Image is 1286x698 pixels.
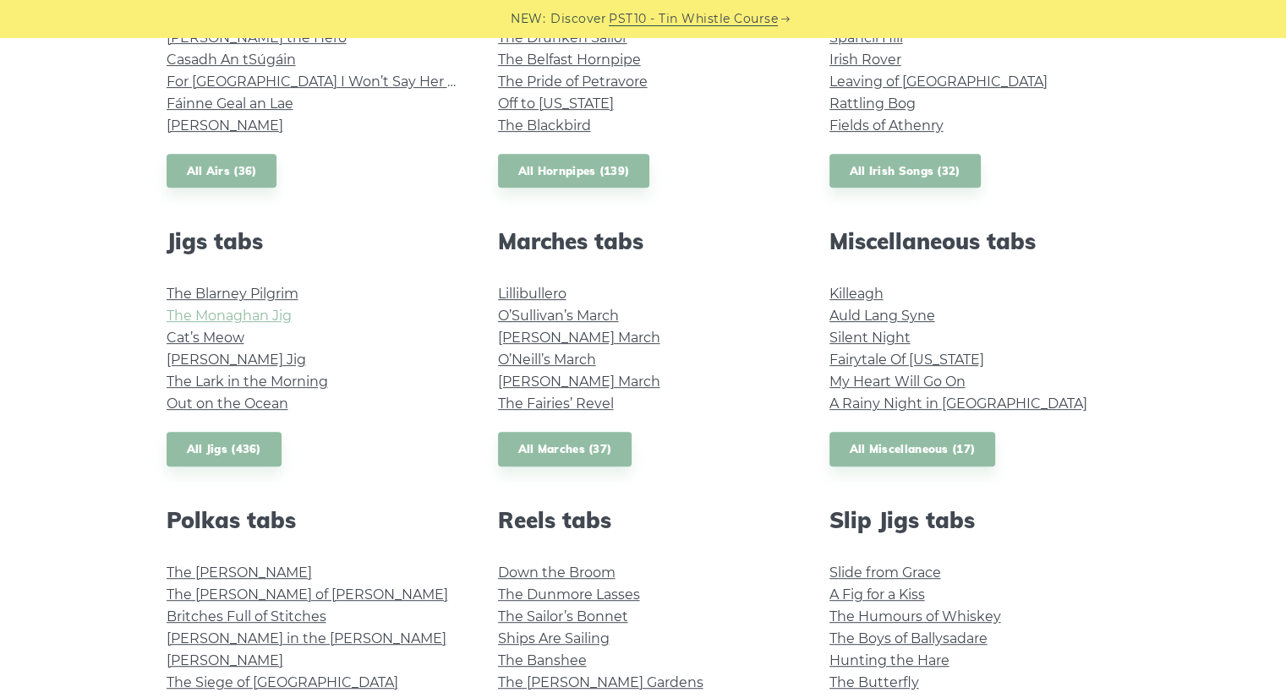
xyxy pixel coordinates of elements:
[829,652,949,668] a: Hunting the Hare
[829,674,919,690] a: The Butterfly
[829,330,911,346] a: Silent Night
[829,95,916,112] a: Rattling Bog
[167,228,457,254] h2: Jigs tabs
[498,507,789,533] h2: Reels tabs
[167,564,312,581] a: The [PERSON_NAME]
[498,586,640,603] a: The Dunmore Lasses
[609,9,778,29] a: PST10 - Tin Whistle Course
[829,228,1120,254] h2: Miscellaneous tabs
[498,154,650,188] a: All Hornpipes (139)
[829,564,941,581] a: Slide from Grace
[550,9,606,29] span: Discover
[498,652,587,668] a: The Banshee
[829,507,1120,533] h2: Slip Jigs tabs
[829,630,988,646] a: The Boys of Ballysadare
[167,330,244,346] a: Cat’s Meow
[498,308,619,324] a: O’Sullivan’s March
[498,674,703,690] a: The [PERSON_NAME] Gardens
[498,330,660,346] a: [PERSON_NAME] March
[829,608,1001,624] a: The Humours of Whiskey
[498,432,632,466] a: All Marches (37)
[829,586,925,603] a: A Fig for a Kiss
[829,52,901,68] a: Irish Rover
[511,9,545,29] span: NEW:
[829,352,984,368] a: Fairytale Of [US_STATE]
[167,630,446,646] a: [PERSON_NAME] in the [PERSON_NAME]
[167,30,347,46] a: [PERSON_NAME] the Hero
[167,308,292,324] a: The Monaghan Jig
[829,30,903,46] a: Spancil Hill
[498,352,596,368] a: O’Neill’s March
[167,95,293,112] a: Fáinne Geal an Lae
[498,30,627,46] a: The Drunken Sailor
[167,432,282,466] a: All Jigs (436)
[498,228,789,254] h2: Marches tabs
[829,74,1048,90] a: Leaving of [GEOGRAPHIC_DATA]
[167,74,489,90] a: For [GEOGRAPHIC_DATA] I Won’t Say Her Name
[167,507,457,533] h2: Polkas tabs
[498,608,628,624] a: The Sailor’s Bonnet
[498,374,660,390] a: [PERSON_NAME] March
[498,286,566,302] a: Lillibullero
[498,395,614,412] a: The Fairies’ Revel
[829,308,935,324] a: Auld Lang Syne
[167,374,328,390] a: The Lark in the Morning
[167,608,326,624] a: Britches Full of Stitches
[167,586,448,603] a: The [PERSON_NAME] of [PERSON_NAME]
[167,352,306,368] a: [PERSON_NAME] Jig
[167,154,277,188] a: All Airs (36)
[167,286,298,302] a: The Blarney Pilgrim
[498,564,616,581] a: Down the Broom
[829,395,1087,412] a: A Rainy Night in [GEOGRAPHIC_DATA]
[829,432,996,466] a: All Miscellaneous (17)
[167,395,288,412] a: Out on the Ocean
[167,674,398,690] a: The Siege of [GEOGRAPHIC_DATA]
[167,117,283,134] a: [PERSON_NAME]
[829,154,981,188] a: All Irish Songs (32)
[498,74,648,90] a: The Pride of Petravore
[829,117,944,134] a: Fields of Athenry
[498,630,610,646] a: Ships Are Sailing
[829,374,966,390] a: My Heart Will Go On
[498,95,614,112] a: Off to [US_STATE]
[167,52,296,68] a: Casadh An tSúgáin
[498,52,641,68] a: The Belfast Hornpipe
[829,286,884,302] a: Killeagh
[167,652,283,668] a: [PERSON_NAME]
[498,117,591,134] a: The Blackbird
